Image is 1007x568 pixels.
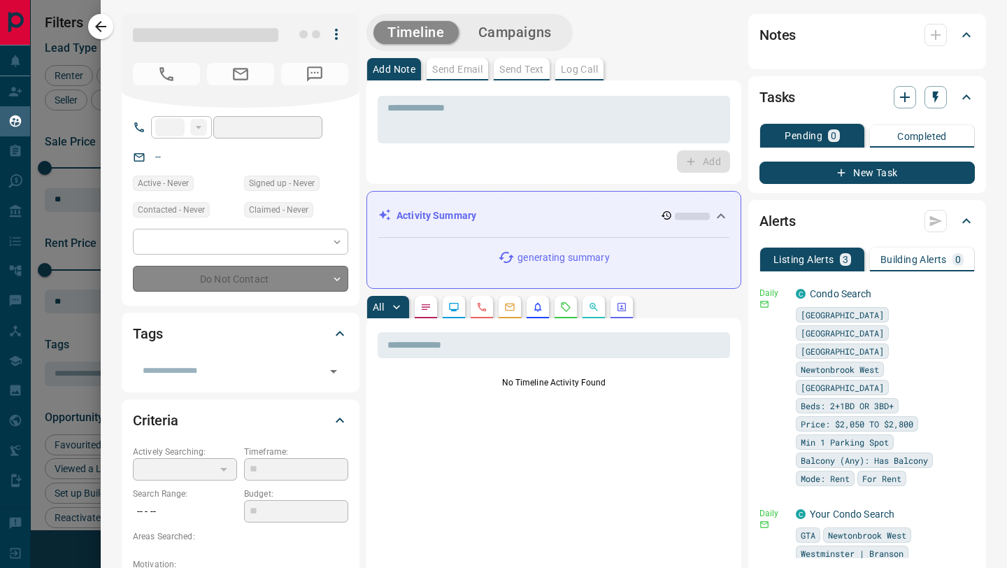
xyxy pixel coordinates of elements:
svg: Notes [420,301,431,313]
span: Contacted - Never [138,203,205,217]
svg: Listing Alerts [532,301,543,313]
svg: Agent Actions [616,301,627,313]
p: All [373,302,384,312]
div: Do Not Contact [133,266,348,292]
button: Open [324,362,343,381]
h2: Criteria [133,409,178,432]
span: Mode: Rent [801,471,850,485]
p: generating summary [517,250,609,265]
span: Min 1 Parking Spot [801,435,889,449]
p: Areas Searched: [133,530,348,543]
p: No Timeline Activity Found [378,376,730,389]
p: 0 [955,255,961,264]
span: GTA [801,528,815,542]
p: Budget: [244,488,348,500]
a: Your Condo Search [810,509,894,520]
h2: Notes [759,24,796,46]
span: [GEOGRAPHIC_DATA] [801,344,884,358]
a: Condo Search [810,288,872,299]
span: Signed up - Never [249,176,315,190]
span: [GEOGRAPHIC_DATA] [801,308,884,322]
span: No Number [281,63,348,85]
div: Activity Summary [378,203,729,229]
span: Active - Never [138,176,189,190]
svg: Lead Browsing Activity [448,301,459,313]
svg: Requests [560,301,571,313]
svg: Opportunities [588,301,599,313]
div: Alerts [759,204,975,238]
svg: Email [759,299,769,309]
span: Claimed - Never [249,203,308,217]
span: Newtonbrook West [801,362,879,376]
div: condos.ca [796,289,806,299]
p: Daily [759,287,787,299]
span: Newtonbrook West [828,528,906,542]
svg: Email [759,520,769,530]
span: Price: $2,050 TO $2,800 [801,417,913,431]
p: Completed [897,132,947,141]
div: Criteria [133,404,348,437]
h2: Alerts [759,210,796,232]
svg: Emails [504,301,515,313]
div: Notes [759,18,975,52]
p: -- - -- [133,500,237,523]
p: Add Note [373,64,415,74]
p: Listing Alerts [773,255,834,264]
svg: Calls [476,301,487,313]
div: Tasks [759,80,975,114]
p: Pending [785,131,822,141]
span: No Email [207,63,274,85]
span: Balcony (Any): Has Balcony [801,453,928,467]
span: Beds: 2+1BD OR 3BD+ [801,399,894,413]
p: 0 [831,131,836,141]
div: Tags [133,317,348,350]
p: Activity Summary [397,208,476,223]
a: -- [155,151,161,162]
p: Actively Searching: [133,446,237,458]
span: For Rent [862,471,901,485]
button: Timeline [373,21,459,44]
p: Daily [759,507,787,520]
span: [GEOGRAPHIC_DATA] [801,381,884,395]
span: [GEOGRAPHIC_DATA] [801,326,884,340]
p: Building Alerts [880,255,947,264]
div: condos.ca [796,509,806,519]
p: Timeframe: [244,446,348,458]
button: New Task [759,162,975,184]
span: Westminster | Branson [801,546,904,560]
h2: Tags [133,322,162,345]
span: No Number [133,63,200,85]
p: 3 [843,255,848,264]
p: Search Range: [133,488,237,500]
button: Campaigns [464,21,566,44]
h2: Tasks [759,86,795,108]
